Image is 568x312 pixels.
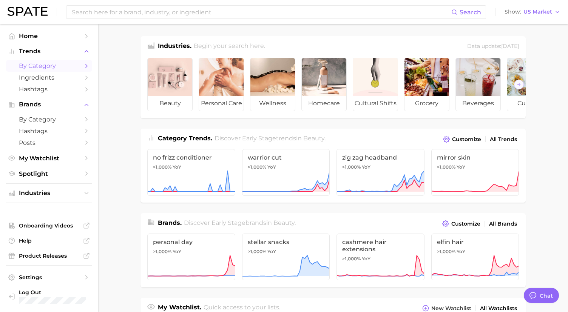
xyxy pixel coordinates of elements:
span: zig zag headband [342,154,419,161]
a: wellness [250,58,295,111]
span: beverages [456,96,500,111]
span: All Watchlists [480,305,517,312]
span: stellar snacks [248,238,324,246]
span: YoY [267,164,276,170]
span: >1,000% [248,249,266,254]
span: Posts [19,139,79,146]
span: by Category [19,62,79,69]
span: homecare [302,96,346,111]
span: >1,000% [342,256,361,261]
span: beauty [148,96,192,111]
h1: Industries. [158,41,191,52]
span: Hashtags [19,86,79,93]
button: Trends [6,46,92,57]
span: personal day [153,238,230,246]
span: >1,000% [437,164,455,170]
a: Settings [6,272,92,283]
span: All Brands [489,221,517,227]
a: Posts [6,137,92,149]
button: ShowUS Market [503,7,562,17]
span: culinary [507,96,552,111]
button: Industries [6,188,92,199]
span: Industries [19,190,79,197]
a: warrior cut>1,000% YoY [242,149,330,196]
span: >1,000% [342,164,361,170]
span: no frizz conditioner [153,154,230,161]
span: New Watchlist [431,305,471,312]
span: Customize [452,136,481,143]
span: YoY [173,164,181,170]
span: mirror skin [437,154,514,161]
span: YoY [362,164,370,170]
a: Spotlight [6,168,92,180]
span: Hashtags [19,128,79,135]
span: Show [505,10,521,14]
span: grocery [404,96,449,111]
a: homecare [301,58,347,111]
a: zig zag headband>1,000% YoY [336,149,424,196]
span: Product Releases [19,252,79,259]
span: Onboarding Videos [19,222,79,229]
button: Customize [440,218,482,229]
span: >1,000% [153,164,171,170]
span: Brands . [158,219,182,226]
span: >1,000% [248,164,266,170]
a: My Watchlist [6,152,92,164]
a: Help [6,235,92,246]
span: by Category [19,116,79,123]
img: SPATE [8,7,48,16]
span: My Watchlist [19,155,79,162]
a: elfin hair>1,000% YoY [431,234,519,280]
span: beauty [273,219,295,226]
span: cashmere hair extensions [342,238,419,253]
a: personal care [199,58,244,111]
a: stellar snacks>1,000% YoY [242,234,330,280]
span: Customize [451,221,480,227]
span: Brands [19,101,79,108]
span: All Trends [490,136,517,143]
a: beauty [147,58,193,111]
span: YoY [457,249,465,255]
span: >1,000% [437,249,455,254]
span: personal care [199,96,244,111]
a: Onboarding Videos [6,220,92,231]
span: Settings [19,274,79,281]
a: beverages [455,58,501,111]
a: Hashtags [6,83,92,95]
h2: Begin your search here. [194,41,265,52]
a: no frizz conditioner>1,000% YoY [147,149,235,196]
a: Home [6,30,92,42]
a: Hashtags [6,125,92,137]
span: warrior cut [248,154,324,161]
span: US Market [523,10,552,14]
span: Discover Early Stage brands in . [184,219,296,226]
a: Log out. Currently logged in with e-mail rking@bellff.com. [6,287,92,306]
a: cashmere hair extensions>1,000% YoY [336,234,424,280]
span: cultural shifts [353,96,398,111]
button: Scroll Right [514,80,524,89]
span: YoY [457,164,465,170]
span: Search [460,9,481,16]
a: by Category [6,60,92,72]
a: Product Releases [6,250,92,261]
span: YoY [173,249,181,255]
span: beauty [303,135,324,142]
span: Spotlight [19,170,79,177]
span: wellness [250,96,295,111]
span: Category Trends . [158,135,212,142]
span: Log Out [19,289,86,296]
span: YoY [267,249,276,255]
a: cultural shifts [353,58,398,111]
input: Search here for a brand, industry, or ingredient [71,6,451,18]
a: personal day>1,000% YoY [147,234,235,280]
span: Trends [19,48,79,55]
button: Brands [6,99,92,110]
span: >1,000% [153,249,171,254]
span: Ingredients [19,74,79,81]
a: All Trends [488,134,519,144]
a: grocery [404,58,449,111]
div: Data update: [DATE] [467,41,519,52]
span: YoY [362,256,370,262]
a: culinary [507,58,552,111]
a: Ingredients [6,72,92,83]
